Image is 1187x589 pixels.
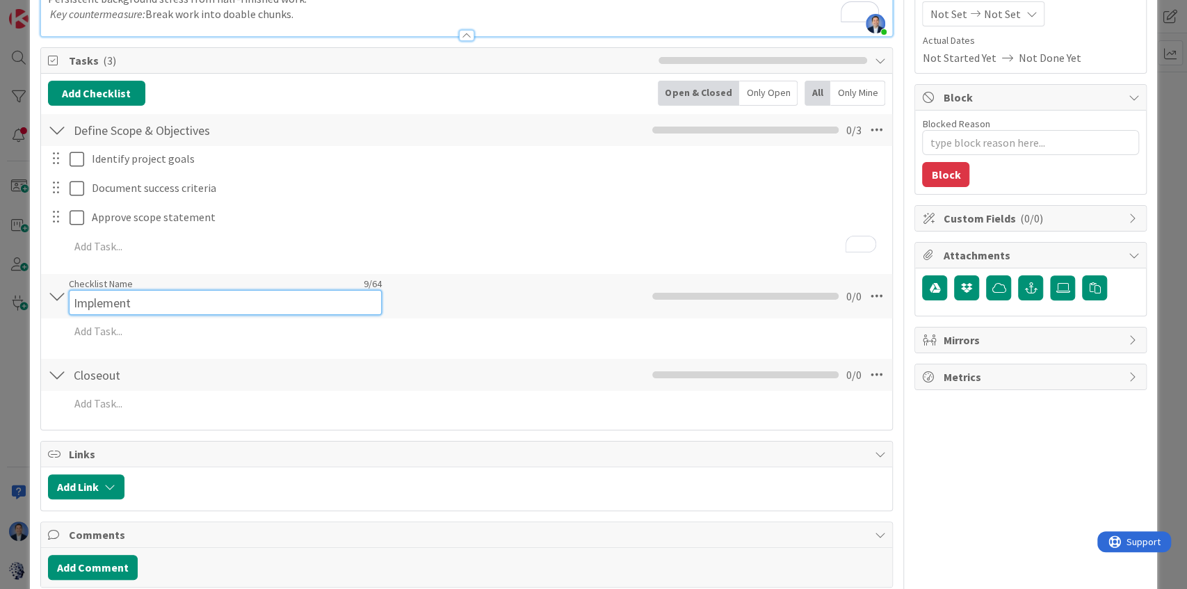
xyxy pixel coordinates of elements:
span: Not Done Yet [1018,49,1081,66]
button: Add Checklist [48,81,145,106]
span: Links [69,446,868,462]
span: Not Started Yet [922,49,996,66]
span: Comments [69,526,868,543]
span: 0 / 0 [846,366,861,383]
span: Metrics [943,369,1121,385]
div: To enrich screen reader interactions, please activate Accessibility in Grammarly extension settings [64,392,889,416]
p: Break work into doable chunks. [48,6,886,22]
p: Identify project goals [92,151,882,167]
span: Not Set [983,6,1020,22]
button: Add Link [48,474,124,499]
span: Block [943,89,1121,106]
label: Blocked Reason [922,118,990,130]
span: Custom Fields [943,210,1121,227]
input: Add Checklist... [69,290,382,315]
span: Tasks [69,52,652,69]
img: 0C7sLYpboC8qJ4Pigcws55mStztBx44M.png [866,14,885,33]
em: Key countermeasure: [50,7,145,21]
span: Support [29,2,63,19]
button: Block [922,162,969,187]
p: Document success criteria [92,180,882,196]
div: To enrich screen reader interactions, please activate Accessibility in Grammarly extension settings [64,319,889,344]
span: ( 0/0 ) [1019,211,1042,225]
div: Only Open [739,81,798,106]
div: All [805,81,830,106]
input: Add Checklist... [69,362,382,387]
span: Mirrors [943,332,1121,348]
input: Add Checklist... [69,118,382,143]
div: Open & Closed [658,81,739,106]
p: Approve scope statement [92,209,882,225]
div: Only Mine [830,81,885,106]
label: Checklist Name [69,277,133,290]
span: Actual Dates [922,33,1139,48]
span: 0 / 0 [846,288,861,305]
span: Attachments [943,247,1121,264]
span: 0 / 3 [846,122,861,138]
button: Add Comment [48,555,138,580]
span: ( 3 ) [103,54,116,67]
span: Not Set [930,6,967,22]
div: 9 / 64 [137,277,382,290]
div: To enrich screen reader interactions, please activate Accessibility in Grammarly extension settings [64,234,889,259]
